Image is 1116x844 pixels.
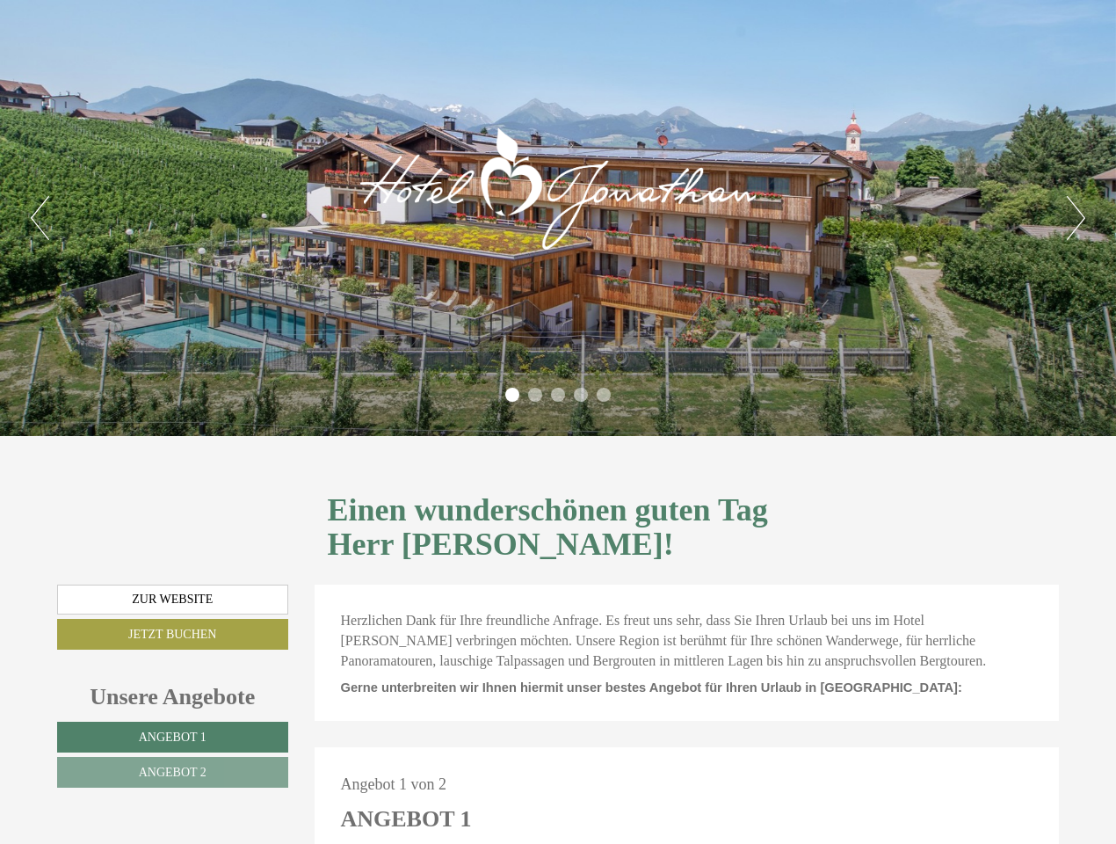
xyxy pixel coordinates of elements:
[139,766,207,779] span: Angebot 2
[1067,196,1085,240] button: Next
[341,803,472,835] div: Angebot 1
[57,680,288,713] div: Unsere Angebote
[31,196,49,240] button: Previous
[341,775,447,793] span: Angebot 1 von 2
[328,493,1047,563] h1: Einen wunderschönen guten Tag Herr [PERSON_NAME]!
[57,619,288,650] a: Jetzt buchen
[341,680,962,695] span: Gerne unterbreiten wir Ihnen hiermit unser bestes Angebot für Ihren Urlaub in [GEOGRAPHIC_DATA]:
[57,585,288,615] a: Zur Website
[139,731,207,744] span: Angebot 1
[341,611,1033,672] p: Herzlichen Dank für Ihre freundliche Anfrage. Es freut uns sehr, dass Sie Ihren Urlaub bei uns im...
